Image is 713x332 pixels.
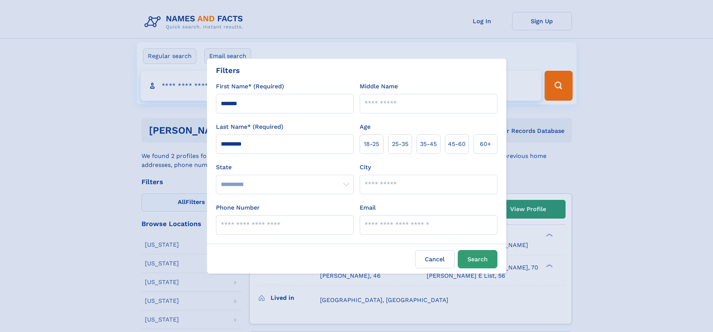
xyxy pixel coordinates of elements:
label: Middle Name [360,82,398,91]
span: 45‑60 [448,140,466,149]
label: City [360,163,371,172]
label: First Name* (Required) [216,82,284,91]
button: Search [458,250,497,268]
span: 25‑35 [392,140,408,149]
label: Last Name* (Required) [216,122,283,131]
label: Email [360,203,376,212]
span: 35‑45 [420,140,437,149]
span: 60+ [480,140,491,149]
span: 18‑25 [364,140,379,149]
label: Cancel [415,250,455,268]
div: Filters [216,65,240,76]
label: State [216,163,354,172]
label: Age [360,122,371,131]
label: Phone Number [216,203,260,212]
